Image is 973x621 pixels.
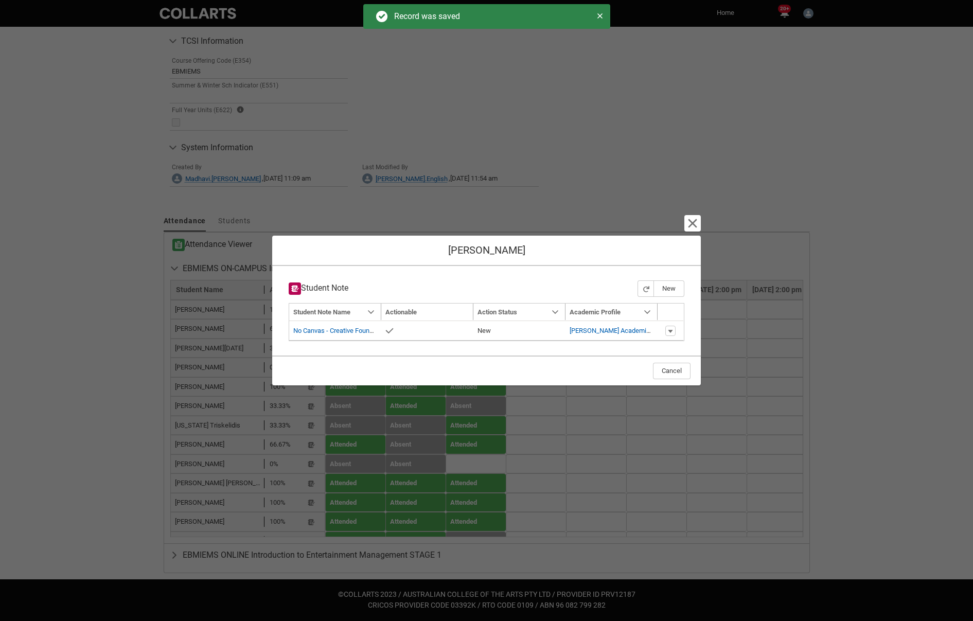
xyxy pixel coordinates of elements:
[289,282,348,295] h3: Student Note
[394,11,460,21] span: Record was saved
[638,280,654,297] button: Refresh
[293,327,391,334] a: No Canvas - Creative Foundations
[280,244,693,257] h1: [PERSON_NAME]
[570,327,670,334] a: [PERSON_NAME] Academic Profile
[653,363,691,379] button: Cancel
[477,327,491,334] lightning-base-formatted-text: New
[686,217,699,230] button: Cancel and close
[653,280,684,297] button: New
